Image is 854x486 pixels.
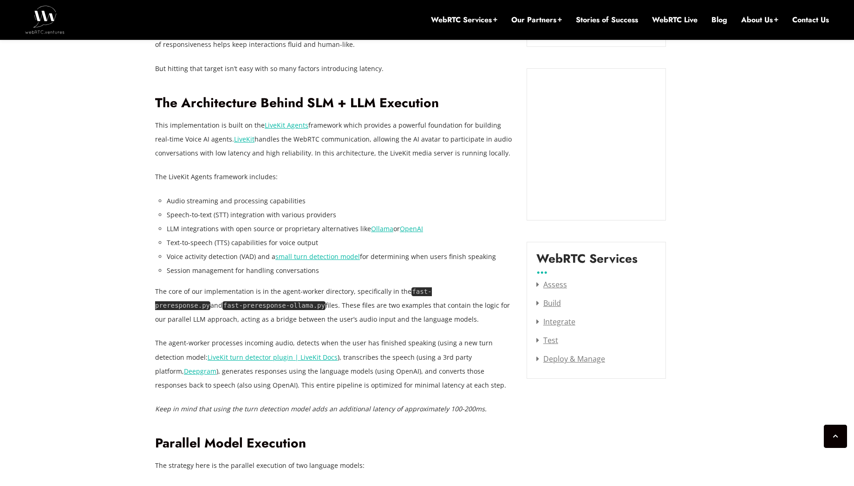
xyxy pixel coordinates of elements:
[167,264,513,278] li: Session management for handling conversations
[576,15,638,25] a: Stories of Success
[167,222,513,236] li: LLM integrations with open source or proprietary alternatives like or
[155,62,513,76] p: But hitting that target isn’t easy with so many factors introducing latency.
[167,250,513,264] li: Voice activity detection (VAD) and a for determining when users finish speaking
[511,15,562,25] a: Our Partners
[400,224,423,233] a: OpenAI
[222,301,326,310] code: fast-preresponse-ollama.py
[155,459,513,473] p: The strategy here is the parallel execution of two language models:
[167,236,513,250] li: Text-to-speech (TTS) capabilities for voice output
[371,224,393,233] a: Ollama
[265,121,308,130] a: LiveKit Agents
[25,6,65,33] img: WebRTC.ventures
[155,170,513,184] p: The LiveKit Agents framework includes:
[167,194,513,208] li: Audio streaming and processing capabilities
[652,15,698,25] a: WebRTC Live
[536,279,567,290] a: Assess
[536,78,656,211] iframe: Embedded CTA
[155,118,513,160] p: This implementation is built on the framework which provides a powerful foundation for building r...
[155,435,513,452] h2: Parallel Model Execution
[167,208,513,222] li: Speech-to-text (STT) integration with various providers
[536,354,605,364] a: Deploy & Manage
[155,285,513,326] p: The core of our implementation is in the agent-worker directory, specifically in the and files. T...
[155,95,513,111] h2: The Architecture Behind SLM + LLM Execution
[536,298,561,308] a: Build
[536,335,558,345] a: Test
[155,287,432,310] code: fast-preresponse.py
[275,252,360,261] a: small turn detection model
[792,15,829,25] a: Contact Us
[155,336,513,392] p: The agent-worker processes incoming audio, detects when the user has finished speaking (using a n...
[741,15,778,25] a: About Us
[155,404,487,413] em: Keep in mind that using the turn detection model adds an additional latency of approximately 100-...
[431,15,497,25] a: WebRTC Services
[711,15,727,25] a: Blog
[536,252,638,273] label: WebRTC Services
[536,317,575,327] a: Integrate
[184,367,216,376] a: Deepgram
[208,353,338,362] a: LiveKit turn detector plugin | LiveKit Docs
[234,135,254,143] a: LiveKit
